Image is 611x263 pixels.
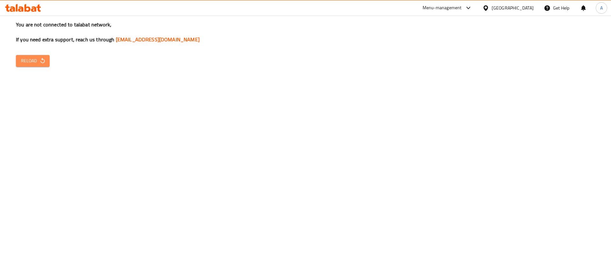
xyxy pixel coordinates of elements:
[16,21,595,43] h3: You are not connected to talabat network, If you need extra support, reach us through
[492,4,534,11] div: [GEOGRAPHIC_DATA]
[16,55,50,67] button: Reload
[423,4,462,12] div: Menu-management
[21,57,45,65] span: Reload
[600,4,603,11] span: A
[116,35,200,44] a: [EMAIL_ADDRESS][DOMAIN_NAME]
